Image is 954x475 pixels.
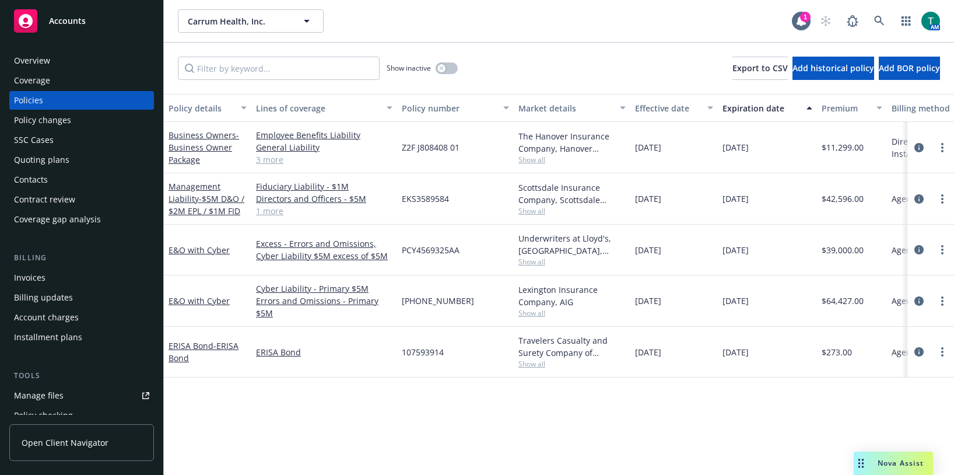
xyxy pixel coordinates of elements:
[9,308,154,327] a: Account charges
[817,94,887,122] button: Premium
[387,63,431,73] span: Show inactive
[169,130,239,165] span: - Business Owner Package
[22,436,108,449] span: Open Client Navigator
[822,244,864,256] span: $39,000.00
[9,71,154,90] a: Coverage
[854,452,933,475] button: Nova Assist
[518,334,626,359] div: Travelers Casualty and Surety Company of America, Travelers Insurance
[841,9,864,33] a: Report a Bug
[256,295,392,319] a: Errors and Omissions - Primary $5M
[402,295,474,307] span: [PHONE_NUMBER]
[635,141,661,153] span: [DATE]
[9,131,154,149] a: SSC Cases
[518,232,626,257] div: Underwriters at Lloyd's, [GEOGRAPHIC_DATA], Lloyd's of [GEOGRAPHIC_DATA], Mosaic Americas Insuran...
[14,328,82,347] div: Installment plans
[792,62,874,74] span: Add historical policy
[256,129,392,141] a: Employee Benefits Liability
[14,170,48,189] div: Contacts
[169,245,230,256] a: E&O with Cyber
[912,345,926,359] a: circleInformation
[722,193,749,205] span: [DATE]
[518,181,626,206] div: Scottsdale Insurance Company, Scottsdale Insurance Company (Nationwide), E-Risk Services, RT Spec...
[9,268,154,287] a: Invoices
[722,295,749,307] span: [DATE]
[912,294,926,308] a: circleInformation
[402,244,460,256] span: PCY4569325AA
[9,151,154,169] a: Quoting plans
[9,386,154,405] a: Manage files
[169,181,244,216] a: Management Liability
[402,141,460,153] span: Z2F J808408 01
[14,111,71,130] div: Policy changes
[718,94,817,122] button: Expiration date
[854,452,868,475] div: Drag to move
[912,192,926,206] a: circleInformation
[169,340,239,364] a: ERISA Bond
[402,346,444,358] span: 107593914
[732,57,788,80] button: Export to CSV
[635,244,661,256] span: [DATE]
[256,282,392,295] a: Cyber Liability - Primary $5M
[178,57,380,80] input: Filter by keyword...
[822,346,852,358] span: $273.00
[256,237,392,262] a: Excess - Errors and Omissions, Cyber Liability $5M excess of $5M
[169,295,230,306] a: E&O with Cyber
[722,102,799,114] div: Expiration date
[935,192,949,206] a: more
[935,294,949,308] a: more
[792,57,874,80] button: Add historical policy
[814,9,837,33] a: Start snowing
[822,295,864,307] span: $64,427.00
[9,51,154,70] a: Overview
[722,141,749,153] span: [DATE]
[256,180,392,193] a: Fiduciary Liability - $1M
[935,345,949,359] a: more
[14,131,54,149] div: SSC Cases
[9,91,154,110] a: Policies
[14,406,73,425] div: Policy checking
[722,244,749,256] span: [DATE]
[514,94,630,122] button: Market details
[800,12,811,22] div: 1
[518,206,626,216] span: Show all
[630,94,718,122] button: Effective date
[397,94,514,122] button: Policy number
[14,190,75,209] div: Contract review
[879,57,940,80] button: Add BOR policy
[9,210,154,229] a: Coverage gap analysis
[935,141,949,155] a: more
[14,51,50,70] div: Overview
[935,243,949,257] a: more
[635,346,661,358] span: [DATE]
[635,193,661,205] span: [DATE]
[518,155,626,165] span: Show all
[256,102,380,114] div: Lines of coverage
[9,328,154,347] a: Installment plans
[9,370,154,382] div: Tools
[732,62,788,74] span: Export to CSV
[256,346,392,358] a: ERISA Bond
[912,243,926,257] a: circleInformation
[9,288,154,307] a: Billing updates
[49,16,86,26] span: Accounts
[9,111,154,130] a: Policy changes
[518,284,626,308] div: Lexington Insurance Company, AIG
[256,193,392,205] a: Directors and Officers - $5M
[14,151,69,169] div: Quoting plans
[518,130,626,155] div: The Hanover Insurance Company, Hanover Insurance Group
[518,308,626,318] span: Show all
[722,346,749,358] span: [DATE]
[402,102,496,114] div: Policy number
[9,190,154,209] a: Contract review
[14,386,64,405] div: Manage files
[14,71,50,90] div: Coverage
[9,170,154,189] a: Contacts
[169,102,234,114] div: Policy details
[822,193,864,205] span: $42,596.00
[879,62,940,74] span: Add BOR policy
[9,406,154,425] a: Policy checking
[518,102,613,114] div: Market details
[169,193,244,216] span: - $5M D&O / $2M EPL / $1M FID
[402,193,449,205] span: EKS3589584
[635,102,700,114] div: Effective date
